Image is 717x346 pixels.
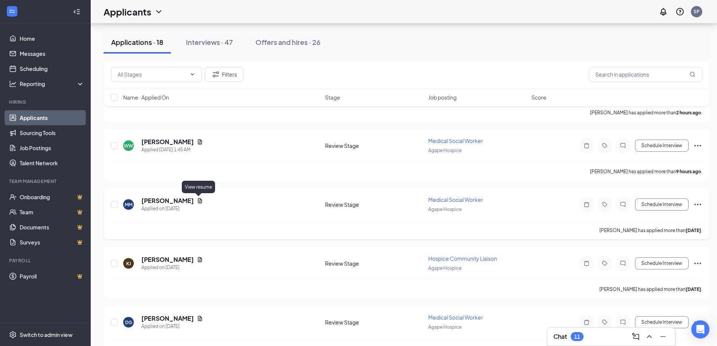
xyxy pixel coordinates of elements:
[582,143,591,149] svg: Note
[182,181,215,193] div: View resume
[643,331,655,343] button: ChevronUp
[635,140,689,152] button: Schedule Interview
[645,332,654,341] svg: ChevronUp
[197,257,203,263] svg: Document
[126,260,131,267] div: KJ
[73,8,81,15] svg: Collapse
[118,70,186,78] input: All Stages
[125,319,132,326] div: DG
[600,143,609,149] svg: Tag
[189,71,195,77] svg: ChevronDown
[589,67,702,82] input: Search in applications
[428,94,457,101] span: Job posting
[141,205,203,212] div: Applied on [DATE]
[693,141,702,150] svg: Ellipses
[9,257,83,264] div: Payroll
[154,7,163,16] svg: ChevronDown
[582,319,591,325] svg: Note
[197,315,203,321] svg: Document
[20,235,84,250] a: SurveysCrown
[428,255,497,262] span: Hospice Community Liaison
[20,189,84,205] a: OnboardingCrown
[428,196,483,203] span: Medical Social Worker
[141,146,203,154] div: Applied [DATE] 1:45 AM
[20,205,84,220] a: TeamCrown
[9,178,83,185] div: Team Management
[675,7,684,16] svg: QuestionInfo
[618,143,627,149] svg: ChatInactive
[635,257,689,269] button: Schedule Interview
[428,324,461,330] span: Agape Hospice
[659,7,668,16] svg: Notifications
[20,125,84,140] a: Sourcing Tools
[428,314,483,321] span: Medical Social Worker
[20,140,84,155] a: Job Postings
[9,80,17,88] svg: Analysis
[9,99,83,105] div: Hiring
[574,334,580,340] div: 11
[141,264,203,271] div: Applied on [DATE]
[20,269,84,284] a: PayrollCrown
[582,201,591,208] svg: Note
[553,332,567,341] h3: Chat
[630,331,642,343] button: ComposeMessage
[141,314,194,323] h5: [PERSON_NAME]
[600,201,609,208] svg: Tag
[657,331,669,343] button: Minimize
[20,110,84,125] a: Applicants
[141,197,194,205] h5: [PERSON_NAME]
[694,8,700,15] div: SP
[600,260,609,266] svg: Tag
[689,71,695,77] svg: MagnifyingGlass
[618,201,627,208] svg: ChatInactive
[599,227,702,234] p: [PERSON_NAME] has applied more than .
[631,332,640,341] svg: ComposeMessage
[104,5,151,18] h1: Applicants
[141,323,203,330] div: Applied on [DATE]
[325,94,340,101] span: Stage
[693,259,702,268] svg: Ellipses
[582,260,591,266] svg: Note
[205,67,243,82] button: Filter Filters
[531,94,547,101] span: Score
[20,61,84,76] a: Scheduling
[691,320,709,338] div: Open Intercom Messenger
[693,318,702,327] svg: Ellipses
[8,8,16,15] svg: WorkstreamLogo
[686,286,701,292] b: [DATE]
[428,148,461,153] span: Agape Hospice
[325,318,424,326] div: Review Stage
[658,332,667,341] svg: Minimize
[635,198,689,211] button: Schedule Interview
[141,255,194,264] h5: [PERSON_NAME]
[428,265,461,271] span: Agape Hospice
[125,201,132,208] div: MM
[186,37,233,47] div: Interviews · 47
[211,70,220,79] svg: Filter
[618,260,627,266] svg: ChatInactive
[599,286,702,292] p: [PERSON_NAME] has applied more than .
[428,206,461,212] span: Agape Hospice
[20,331,73,338] div: Switch to admin view
[676,169,701,174] b: 9 hours ago
[197,198,203,204] svg: Document
[20,155,84,171] a: Talent Network
[600,319,609,325] svg: Tag
[123,94,169,101] span: Name · Applied On
[141,138,194,146] h5: [PERSON_NAME]
[20,31,84,46] a: Home
[20,80,85,88] div: Reporting
[325,260,424,267] div: Review Stage
[325,201,424,208] div: Review Stage
[635,316,689,328] button: Schedule Interview
[325,142,424,149] div: Review Stage
[124,143,133,149] div: WW
[686,228,701,233] b: [DATE]
[693,200,702,209] svg: Ellipses
[197,139,203,145] svg: Document
[590,168,702,175] p: [PERSON_NAME] has applied more than .
[618,319,627,325] svg: ChatInactive
[111,37,163,47] div: Applications · 18
[9,331,17,338] svg: Settings
[20,46,84,61] a: Messages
